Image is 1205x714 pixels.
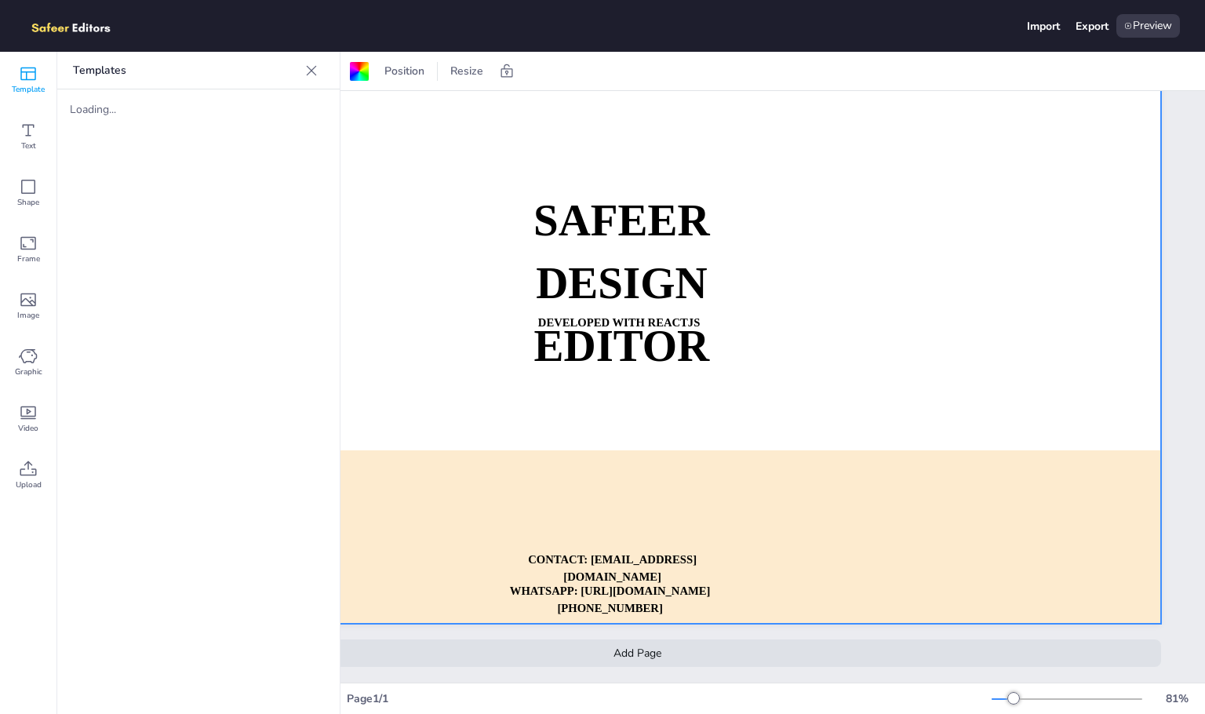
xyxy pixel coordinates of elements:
[1027,19,1060,34] div: Import
[21,140,36,152] span: Text
[17,196,39,209] span: Shape
[73,52,299,89] p: Templates
[12,83,45,96] span: Template
[17,253,40,265] span: Frame
[114,639,1161,667] div: Add Page
[15,366,42,378] span: Graphic
[447,64,486,78] span: Resize
[510,585,711,614] strong: WHATSAPP: [URL][DOMAIN_NAME][PHONE_NUMBER]
[381,64,428,78] span: Position
[347,691,992,706] div: Page 1 / 1
[533,195,710,244] strong: SAFEER
[533,258,709,370] strong: DESIGN EDITOR
[1116,14,1180,38] div: Preview
[528,553,697,583] strong: CONTACT: [EMAIL_ADDRESS][DOMAIN_NAME]
[70,102,195,117] div: Loading...
[1076,19,1109,34] div: Export
[18,422,38,435] span: Video
[25,14,133,38] img: logo.png
[16,479,42,491] span: Upload
[1158,691,1196,706] div: 81 %
[538,316,701,329] strong: DEVELOPED WITH REACTJS
[17,309,39,322] span: Image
